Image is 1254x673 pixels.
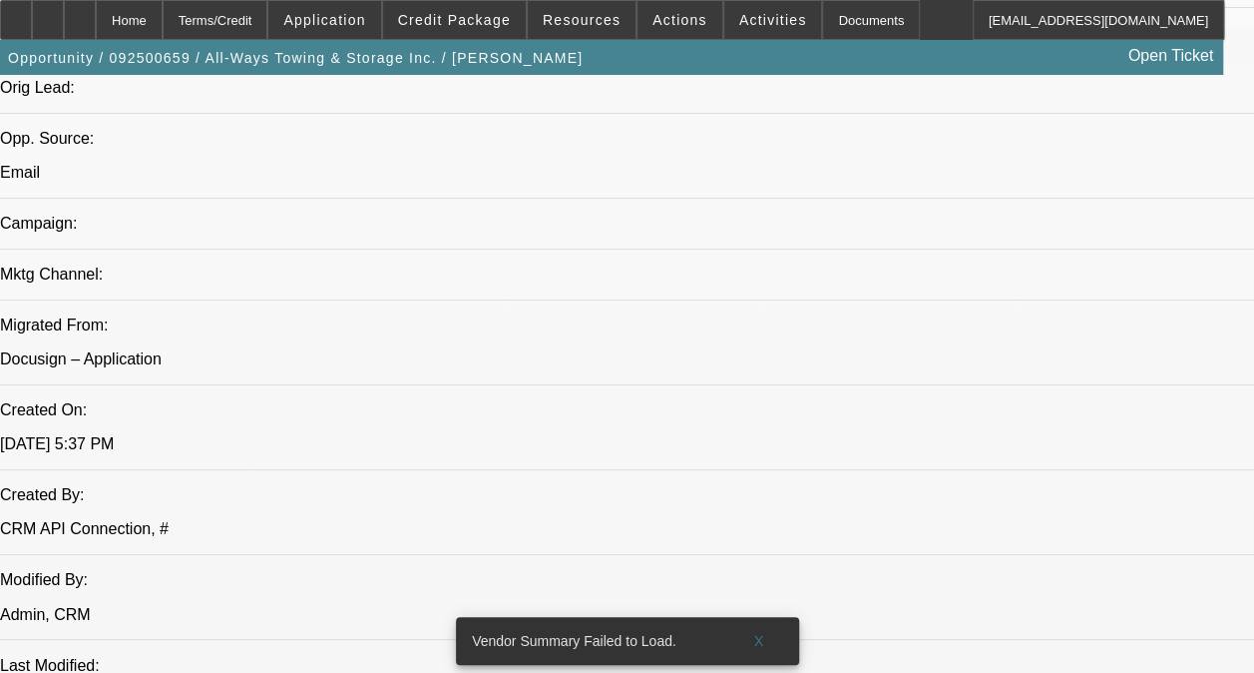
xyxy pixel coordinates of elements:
[724,1,822,39] button: Activities
[753,633,764,649] span: X
[528,1,635,39] button: Resources
[652,12,707,28] span: Actions
[1120,39,1221,73] a: Open Ticket
[8,50,583,66] span: Opportunity / 092500659 / All-Ways Towing & Storage Inc. / [PERSON_NAME]
[283,12,365,28] span: Application
[268,1,380,39] button: Application
[739,12,807,28] span: Activities
[543,12,621,28] span: Resources
[398,12,511,28] span: Credit Package
[383,1,526,39] button: Credit Package
[456,617,727,665] div: Vendor Summary Failed to Load.
[727,623,791,659] button: X
[637,1,722,39] button: Actions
